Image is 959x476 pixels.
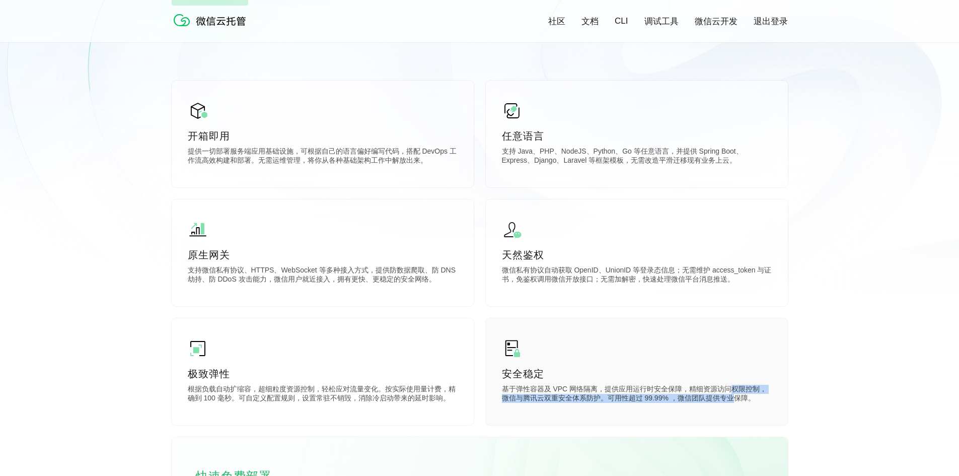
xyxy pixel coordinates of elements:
p: 开箱即用 [188,129,458,143]
p: 基于弹性容器及 VPC 网络隔离，提供应用运行时安全保障，精细资源访问权限控制，微信与腾讯云双重安全体系防护。可用性超过 99.99% ，微信团队提供专业保障。 [502,385,772,405]
a: 调试工具 [644,16,679,27]
a: 微信云托管 [172,23,252,32]
a: CLI [615,16,628,26]
p: 提供一切部署服务端应用基础设施，可根据自己的语言偏好编写代码，搭配 DevOps 工作流高效构建和部署。无需运维管理，将你从各种基础架构工作中解放出来。 [188,147,458,167]
p: 任意语言 [502,129,772,143]
img: 微信云托管 [172,10,252,30]
p: 天然鉴权 [502,248,772,262]
a: 社区 [548,16,565,27]
a: 微信云开发 [695,16,737,27]
p: 根据负载自动扩缩容，超细粒度资源控制，轻松应对流量变化。按实际使用量计费，精确到 100 毫秒。可自定义配置规则，设置常驻不销毁，消除冷启动带来的延时影响。 [188,385,458,405]
a: 退出登录 [754,16,788,27]
p: 支持 Java、PHP、NodeJS、Python、Go 等任意语言，并提供 Spring Boot、Express、Django、Laravel 等框架模板，无需改造平滑迁移现有业务上云。 [502,147,772,167]
p: 支持微信私有协议、HTTPS、WebSocket 等多种接入方式，提供防数据爬取、防 DNS 劫持、防 DDoS 攻击能力，微信用户就近接入，拥有更快、更稳定的安全网络。 [188,266,458,286]
p: 极致弹性 [188,367,458,381]
p: 微信私有协议自动获取 OpenID、UnionID 等登录态信息；无需维护 access_token 与证书，免鉴权调用微信开放接口；无需加解密，快速处理微信平台消息推送。 [502,266,772,286]
a: 文档 [581,16,599,27]
p: 安全稳定 [502,367,772,381]
p: 原生网关 [188,248,458,262]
